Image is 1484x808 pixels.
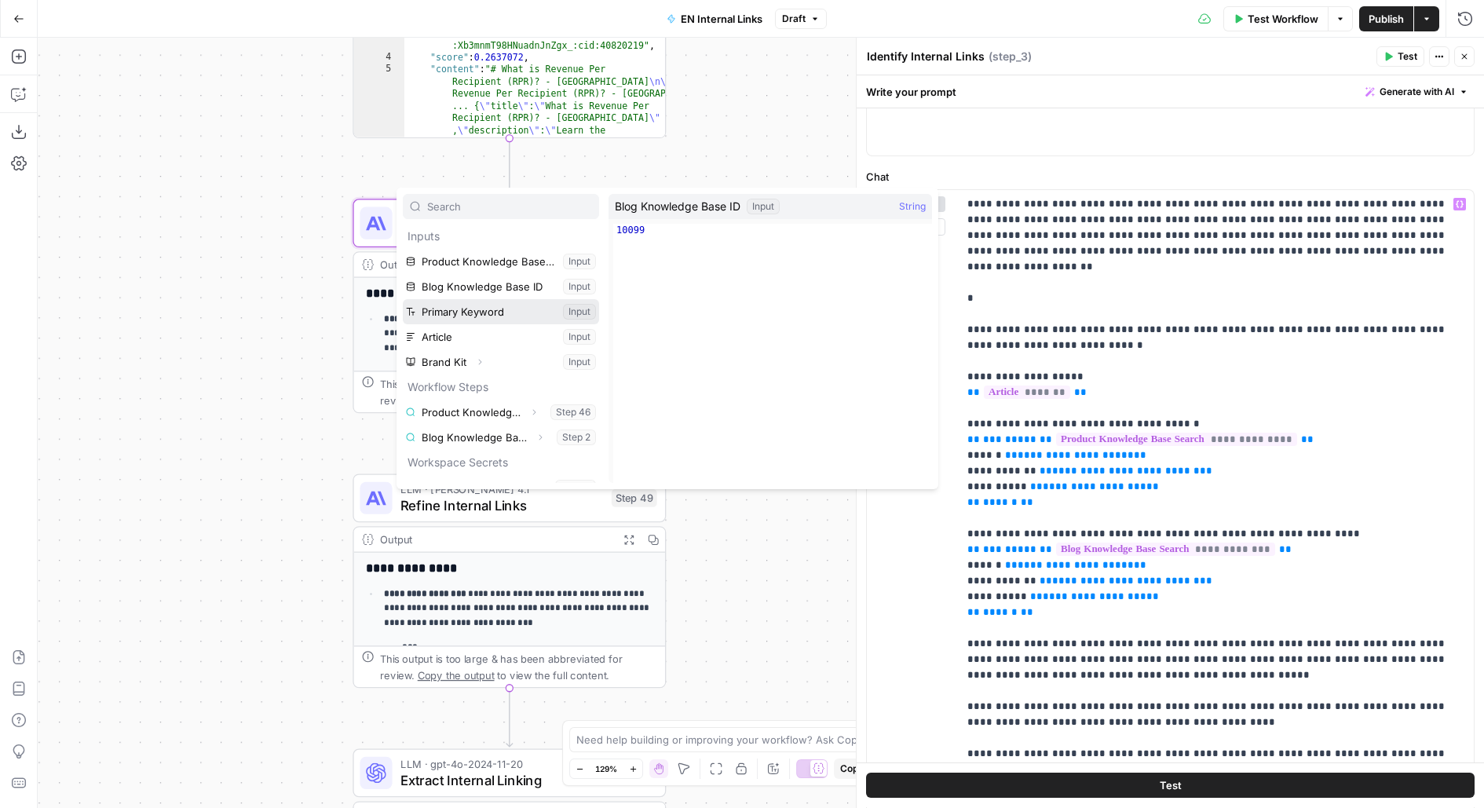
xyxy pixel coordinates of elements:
button: Select variable Brand Kit [403,349,599,375]
textarea: Identify Internal Links [867,49,985,64]
div: This output is too large & has been abbreviated for review. to view the full content. [380,376,657,408]
button: Select variable Product Knowledge Base ID [403,249,599,274]
button: EN Internal Links [657,6,772,31]
div: 5 [354,64,404,209]
div: Write your prompt [857,75,1484,108]
span: Test [1160,778,1182,794]
div: 3 [354,27,404,52]
input: Search [427,199,592,214]
span: Blog Knowledge Base ID [615,199,740,214]
button: Test [866,773,1475,799]
button: Draft [775,9,827,29]
button: Copy [834,759,870,779]
span: Copy [840,762,864,776]
span: Generate with AI [1380,85,1454,99]
span: String [899,199,926,214]
button: Test Workflow [1223,6,1328,31]
button: Select variable SYSTRAN_ENGINE_FR [403,475,599,500]
span: ( step_3 ) [989,49,1032,64]
button: Select variable Product Knowledge Base Search [403,400,599,425]
span: Copy the output [418,669,495,681]
button: Select variable Blog Knowledge Base Search [403,425,599,450]
span: Extract Internal Linking [400,770,611,790]
div: Output [380,257,610,273]
button: Test [1376,46,1424,67]
div: Step 49 [612,489,657,507]
button: Generate with AI [1359,82,1475,102]
span: EN Internal Links [681,11,762,27]
span: LLM · gpt-4o-2024-11-20 [400,755,611,772]
g: Edge from step_49 to step_5 [506,687,513,747]
span: Publish [1369,11,1404,27]
label: Chat [866,169,1475,185]
g: Edge from step_2 to step_3 [506,137,513,197]
div: 4 [354,51,404,63]
div: Input [747,199,780,214]
span: Draft [782,12,806,26]
div: Output [380,532,610,548]
span: 129% [595,762,617,775]
p: Workspace Secrets [403,450,599,475]
button: Publish [1359,6,1413,31]
div: This output is too large & has been abbreviated for review. to view the full content. [380,651,657,683]
span: Refine Internal Links [400,495,604,515]
button: Select variable Article [403,324,599,349]
span: Test [1398,49,1417,64]
button: Select variable Primary Keyword [403,299,599,324]
p: Workflow Steps [403,375,599,400]
p: Inputs [403,224,599,249]
span: Test Workflow [1248,11,1318,27]
button: Select variable Blog Knowledge Base ID [403,274,599,299]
